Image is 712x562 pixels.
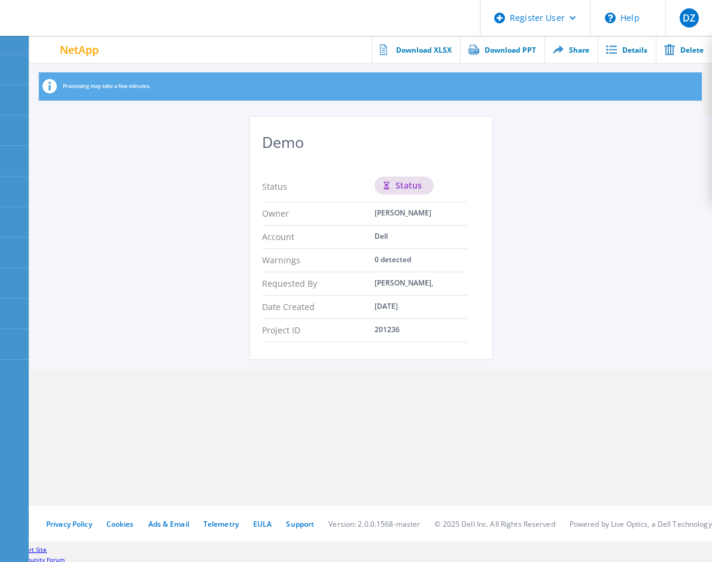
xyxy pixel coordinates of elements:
a: Download XLSX [372,36,460,63]
li: Version: 2.0.0.1568-master [328,519,420,529]
a: Cookies [107,519,134,529]
div: [PERSON_NAME], [375,280,433,288]
a: EULA [253,519,272,529]
a: Support Site [12,545,47,554]
span: NetApp [60,44,99,55]
div: 201236 [375,326,400,335]
label: Warnings [262,254,300,266]
a: Delete [656,36,712,63]
p: Processing may take a few minutes. [63,77,150,96]
svg: \n [605,13,616,23]
div: [DATE] [375,303,398,311]
a: Download PPT [460,36,544,63]
label: Date Created [262,301,315,312]
span: DZ [683,13,695,23]
a: Privacy Policy [46,519,92,529]
li: Powered by Live Optics, a Dell Technology [570,519,712,529]
li: © 2025 Dell Inc. All Rights Reserved [434,519,555,529]
div: status [375,177,434,195]
label: Status [262,181,287,192]
a: Share [544,36,598,63]
a: Support [286,519,314,529]
label: Project ID [262,324,300,336]
h2: Demo [262,129,480,167]
a: Live Optics Dashboard [12,25,141,34]
label: Owner [262,208,289,219]
a: Details [598,36,656,63]
label: Account [262,231,294,242]
div: Dell [375,233,388,241]
div: 0 detected [375,256,411,265]
a: Ads & Email [148,519,189,529]
label: Requested By [262,278,317,289]
div: [PERSON_NAME] [375,209,431,218]
a: Telemetry [203,519,239,529]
